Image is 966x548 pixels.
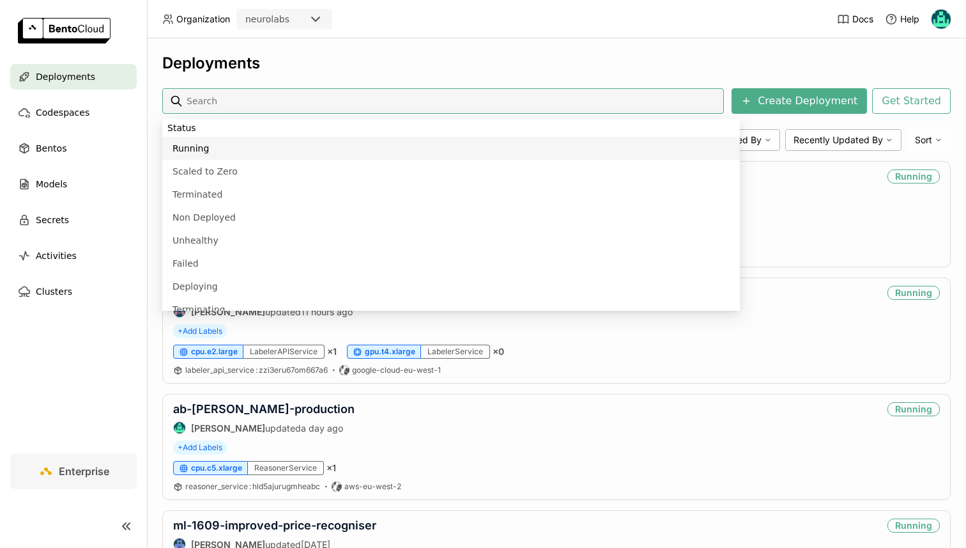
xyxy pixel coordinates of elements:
span: × 0 [493,346,504,357]
span: +Add Labels [173,324,227,338]
div: neurolabs [245,13,289,26]
div: Created By [706,129,780,151]
span: Models [36,176,67,192]
span: Codespaces [36,105,89,120]
li: Deploying [162,275,740,298]
a: ml-1609-improved-price-recogniser [173,519,376,532]
span: 11 hours ago [301,306,353,317]
span: Enterprise [59,465,109,478]
span: Activities [36,248,77,263]
div: Running [887,519,940,533]
input: Search [185,91,719,111]
span: reasoner_service hld5ajurugmheabc [185,481,320,491]
a: Models [10,171,137,197]
span: Secrets [36,212,69,228]
li: Terminated [162,183,740,206]
img: logo [18,18,111,43]
a: ab-[PERSON_NAME]-production [173,402,355,416]
div: Sort [907,129,951,151]
strong: [PERSON_NAME] [191,306,265,317]
div: Help [885,13,919,26]
span: google-cloud-eu-west-1 [352,365,441,375]
a: Enterprise [10,453,137,489]
div: LabelerAPIService [243,345,325,359]
a: Secrets [10,207,137,233]
span: Sort [915,134,932,146]
span: Help [900,13,919,25]
button: Create Deployment [732,88,867,114]
li: Terminating [162,298,740,321]
a: labeler_api_service:zzi3eru67om667a6 [185,365,328,375]
span: × 1 [326,462,336,474]
div: Deployments [162,54,951,73]
span: Deployments [36,69,95,84]
span: Organization [176,13,230,25]
div: Running [887,286,940,300]
span: Clusters [36,284,72,299]
a: Deployments [10,64,137,90]
li: Running [162,137,740,160]
span: : [256,365,257,375]
a: Codespaces [10,100,137,125]
span: cpu.e2.large [191,347,238,357]
ul: Menu [162,119,740,311]
li: Failed [162,252,740,275]
input: Selected neurolabs. [291,13,292,26]
strong: [PERSON_NAME] [191,423,265,434]
div: ReasonerService [248,461,324,475]
span: Docs [852,13,873,25]
span: cpu.c5.xlarge [191,463,242,473]
div: updated [173,421,355,434]
div: LabelerService [421,345,490,359]
span: × 1 [327,346,337,357]
span: : [249,481,251,491]
li: Status [162,119,740,137]
img: Calin Cojocaru [931,10,951,29]
span: +Add Labels [173,441,227,455]
div: Running [887,402,940,416]
span: labeler_api_service zzi3eru67om667a6 [185,365,328,375]
span: a day ago [301,423,343,434]
a: Docs [837,13,873,26]
li: Unhealthy [162,229,740,252]
img: Calin Cojocaru [174,422,185,434]
button: Get Started [872,88,951,114]
li: Scaled to Zero [162,160,740,183]
div: Running [887,169,940,184]
span: aws-eu-west-2 [344,481,401,492]
div: Recently Updated By [785,129,901,151]
a: Activities [10,243,137,269]
span: Bentos [36,141,66,156]
img: Attila Fodor [174,306,185,317]
div: updated [173,305,440,318]
a: Bentos [10,136,137,161]
span: Recently Updated By [793,134,883,146]
span: gpu.t4.xlarge [365,347,415,357]
li: Non Deployed [162,206,740,229]
a: reasoner_service:hld5ajurugmheabc [185,481,320,492]
a: Clusters [10,279,137,304]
